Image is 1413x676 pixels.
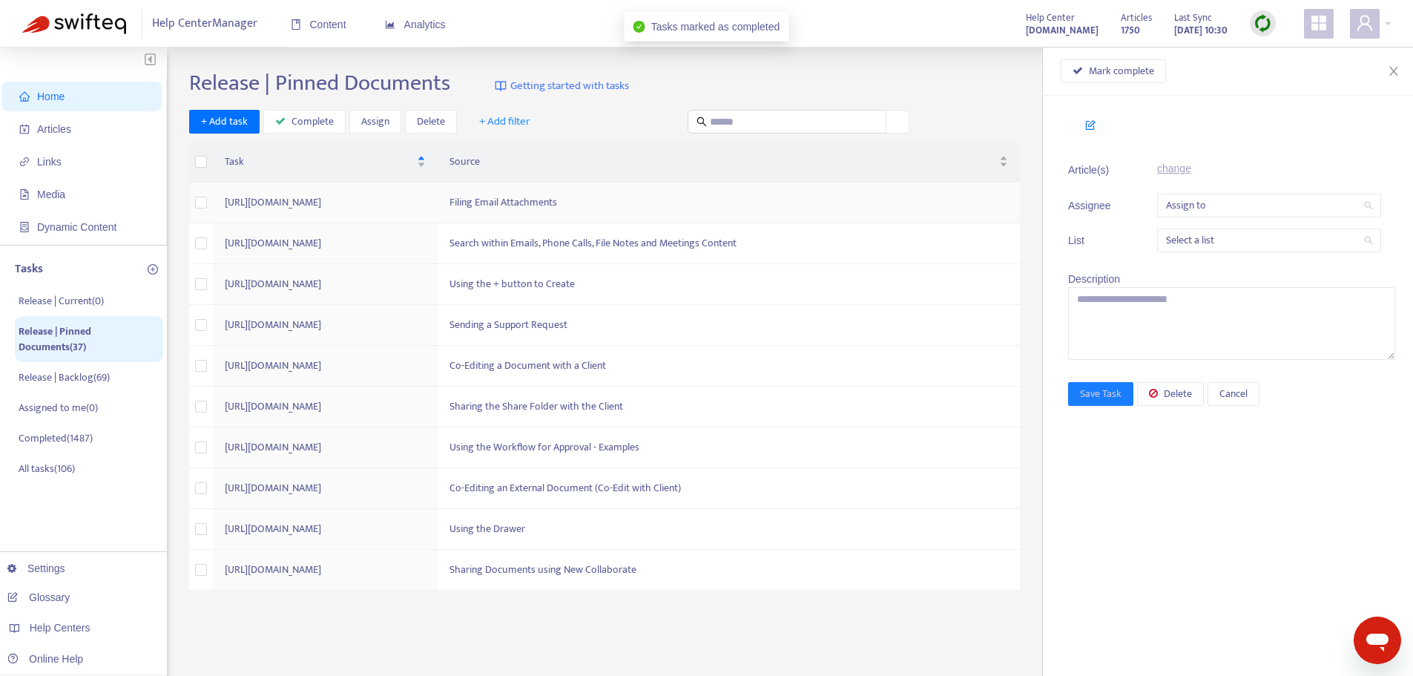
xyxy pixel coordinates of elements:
[438,387,1020,427] td: Sharing the Share Folder with the Client
[19,400,98,416] p: Assigned to me ( 0 )
[349,110,401,134] button: Assign
[1026,22,1099,39] a: [DOMAIN_NAME]
[213,468,438,509] td: [URL][DOMAIN_NAME]
[7,591,70,603] a: Glossary
[385,19,446,30] span: Analytics
[449,154,996,170] span: Source
[1310,14,1328,32] span: appstore
[213,223,438,264] td: [URL][DOMAIN_NAME]
[19,293,104,309] p: Release | Current ( 0 )
[19,91,30,102] span: home
[1174,10,1212,26] span: Last Sync
[7,653,83,665] a: Online Help
[30,622,90,634] span: Help Centers
[1121,10,1152,26] span: Articles
[19,157,30,167] span: link
[1364,201,1373,210] span: search
[1254,14,1272,33] img: sync.dc5367851b00ba804db3.png
[651,21,780,33] span: Tasks marked as completed
[405,110,457,134] button: Delete
[19,124,30,134] span: account-book
[417,114,445,130] span: Delete
[1068,197,1120,214] span: Assignee
[633,21,645,33] span: check-circle
[438,468,1020,509] td: Co-Editing an External Document (Co-Edit with Client)
[213,387,438,427] td: [URL][DOMAIN_NAME]
[438,142,1020,183] th: Source
[189,110,260,134] button: + Add task
[438,305,1020,346] td: Sending a Support Request
[696,117,707,127] span: search
[510,78,629,95] span: Getting started with tasks
[438,346,1020,387] td: Co-Editing a Document with a Client
[1068,273,1120,285] span: Description
[438,264,1020,305] td: Using the + button to Create
[1068,162,1120,178] span: Article(s)
[19,324,159,355] p: Release | Pinned Documents ( 37 )
[213,264,438,305] td: [URL][DOMAIN_NAME]
[19,461,75,476] p: All tasks ( 106 )
[1026,10,1075,26] span: Help Center
[1068,382,1133,406] button: Save Task
[37,123,71,135] span: Articles
[213,183,438,223] td: [URL][DOMAIN_NAME]
[19,430,93,446] p: Completed ( 1487 )
[19,222,30,232] span: container
[1219,386,1248,402] span: Cancel
[213,509,438,550] td: [URL][DOMAIN_NAME]
[1068,232,1120,249] span: List
[1174,22,1228,39] strong: [DATE] 10:30
[189,70,450,96] h2: Release | Pinned Documents
[1157,163,1191,174] a: change
[7,562,65,574] a: Settings
[37,188,65,200] span: Media
[438,509,1020,550] td: Using the Drawer
[263,110,346,134] button: Complete
[438,550,1020,591] td: Sharing Documents using New Collaborate
[1121,22,1140,39] strong: 1750
[148,264,158,275] span: plus-circle
[385,19,395,30] span: area-chart
[1061,59,1166,83] button: Mark complete
[15,260,43,278] p: Tasks
[361,114,389,130] span: Assign
[213,346,438,387] td: [URL][DOMAIN_NAME]
[37,91,65,102] span: Home
[479,113,530,131] span: + Add filter
[1356,14,1374,32] span: user
[225,154,414,170] span: Task
[1208,382,1259,406] button: Cancel
[213,305,438,346] td: [URL][DOMAIN_NAME]
[22,13,126,34] img: Swifteq
[438,427,1020,468] td: Using the Workflow for Approval - Examples
[1383,65,1404,79] button: Close
[1089,63,1154,79] span: Mark complete
[37,156,62,168] span: Links
[37,221,116,233] span: Dynamic Content
[1364,236,1373,245] span: search
[1354,617,1401,664] iframe: Button to launch messaging window
[495,70,629,102] a: Getting started with tasks
[213,427,438,468] td: [URL][DOMAIN_NAME]
[201,114,248,130] span: + Add task
[152,10,257,38] span: Help Center Manager
[438,183,1020,223] td: Filing Email Attachments
[291,19,301,30] span: book
[213,550,438,591] td: [URL][DOMAIN_NAME]
[468,110,541,134] button: + Add filter
[292,114,334,130] span: Complete
[1137,382,1204,406] button: Delete
[291,19,346,30] span: Content
[19,189,30,200] span: file-image
[438,223,1020,264] td: Search within Emails, Phone Calls, File Notes and Meetings Content
[1164,386,1192,402] span: Delete
[19,370,110,385] p: Release | Backlog ( 69 )
[495,80,507,92] img: image-link
[1388,65,1400,77] span: close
